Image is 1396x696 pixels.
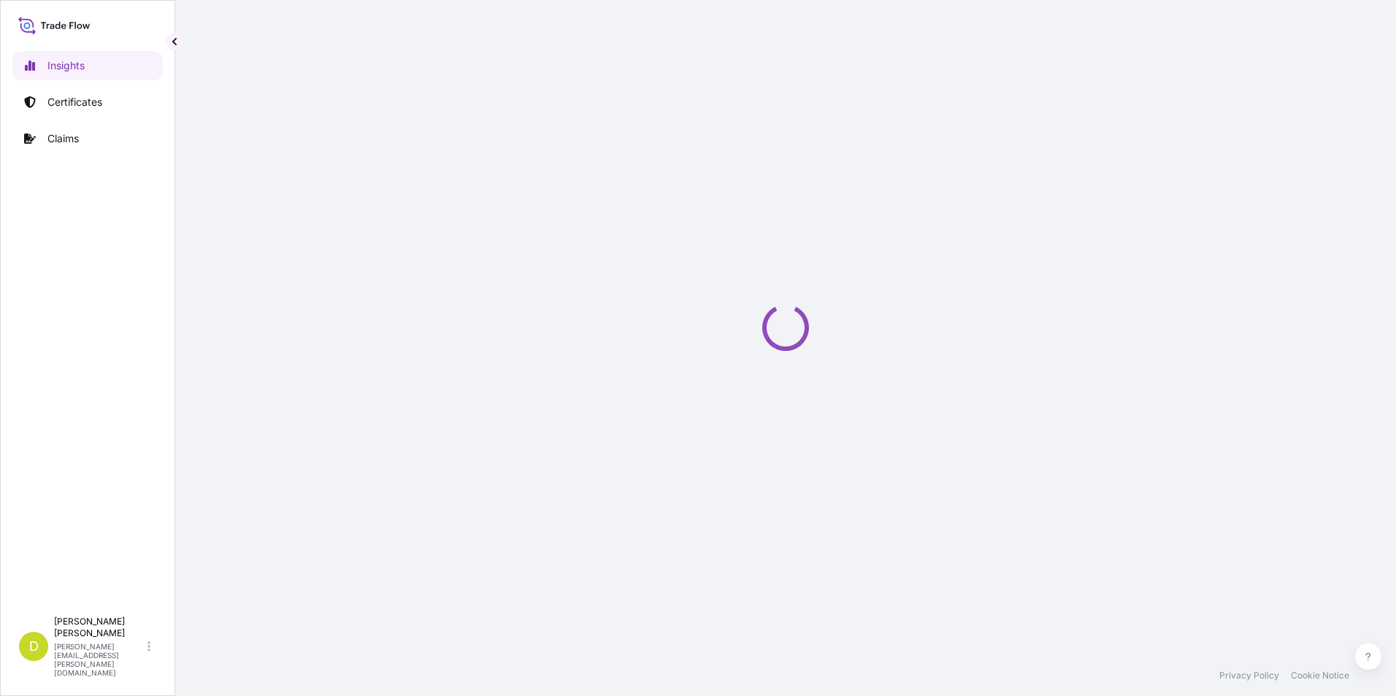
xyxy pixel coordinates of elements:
a: Privacy Policy [1219,670,1279,681]
p: Certificates [47,95,102,109]
a: Insights [12,51,163,80]
a: Claims [12,124,163,153]
p: Insights [47,58,85,73]
p: Claims [47,131,79,146]
span: D [29,639,39,654]
p: [PERSON_NAME][EMAIL_ADDRESS][PERSON_NAME][DOMAIN_NAME] [54,642,145,677]
a: Cookie Notice [1291,670,1349,681]
a: Certificates [12,88,163,117]
p: [PERSON_NAME] [PERSON_NAME] [54,616,145,639]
